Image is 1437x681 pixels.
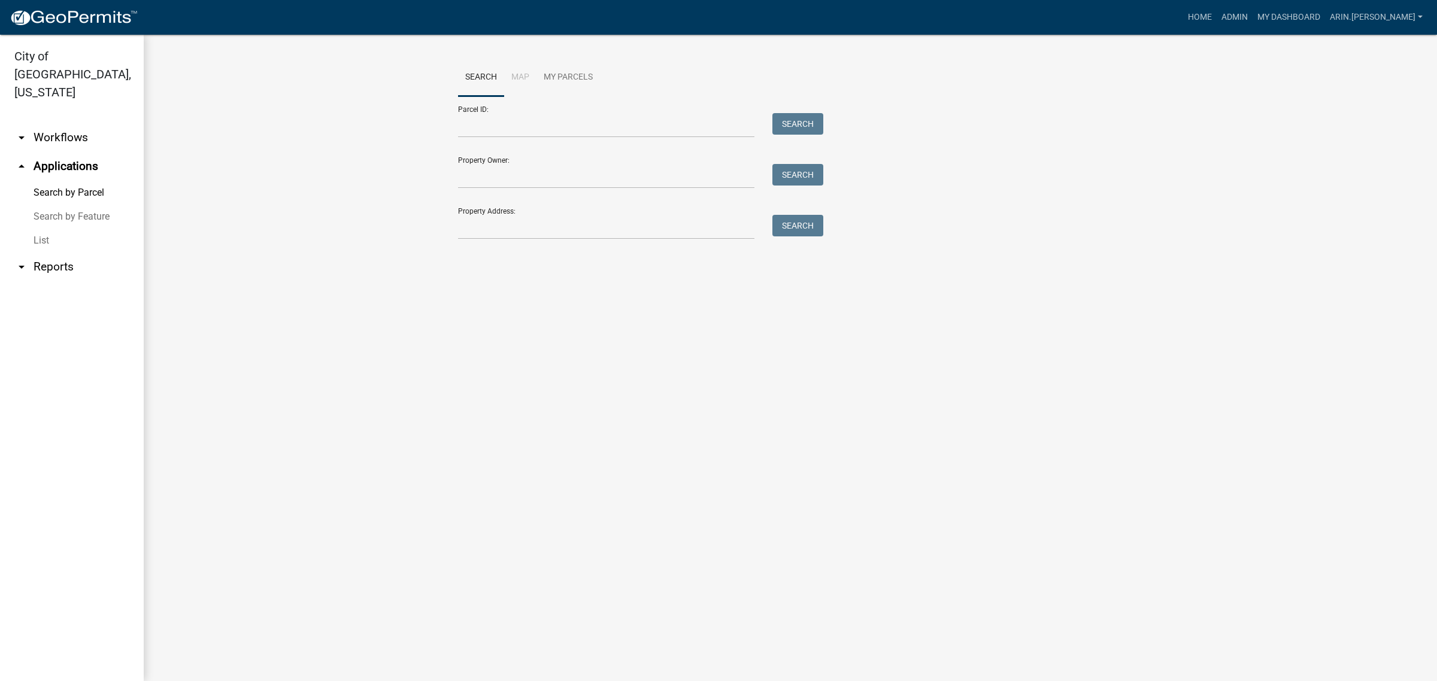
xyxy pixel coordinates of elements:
i: arrow_drop_down [14,260,29,274]
a: arin.[PERSON_NAME] [1325,6,1427,29]
a: Admin [1217,6,1253,29]
a: My Parcels [536,59,600,97]
button: Search [772,164,823,186]
a: Home [1183,6,1217,29]
i: arrow_drop_up [14,159,29,174]
button: Search [772,113,823,135]
i: arrow_drop_down [14,130,29,145]
a: My Dashboard [1253,6,1325,29]
a: Search [458,59,504,97]
button: Search [772,215,823,236]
